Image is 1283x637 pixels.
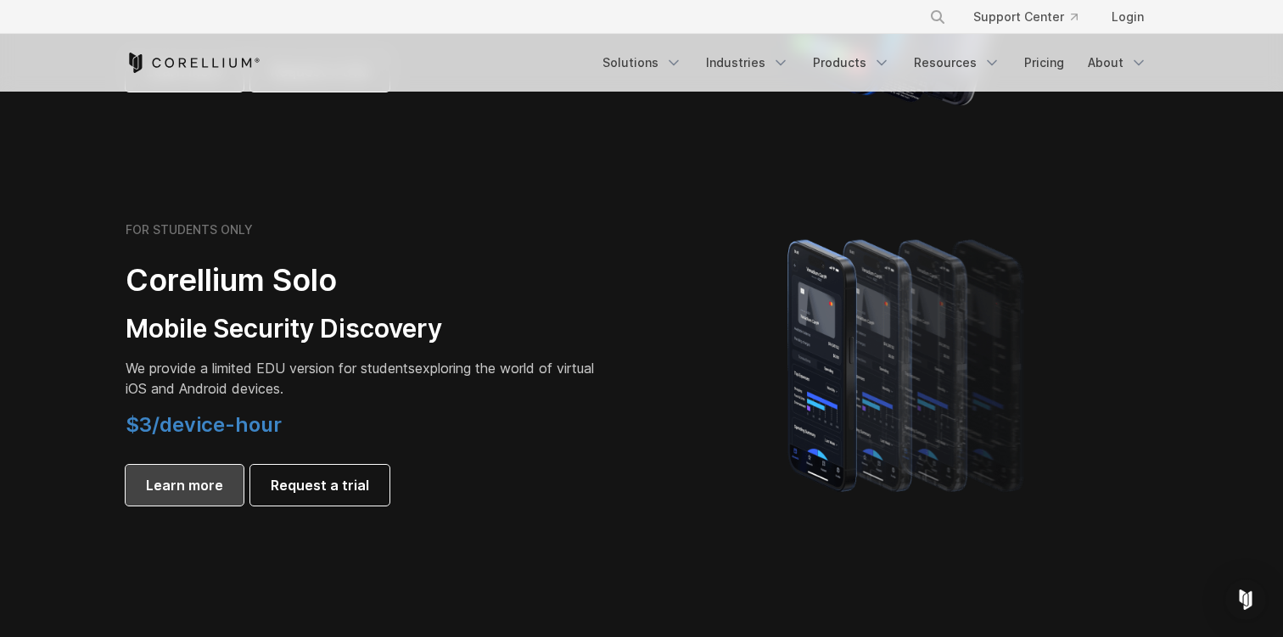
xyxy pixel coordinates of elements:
a: Solutions [592,47,692,78]
a: About [1078,47,1157,78]
h2: Corellium Solo [126,261,601,299]
h6: FOR STUDENTS ONLY [126,222,253,237]
span: Learn more [146,475,223,495]
div: Navigation Menu [909,2,1157,32]
button: Search [922,2,953,32]
span: We provide a limited EDU version for students [126,360,415,377]
a: Login [1098,2,1157,32]
div: Open Intercom Messenger [1225,579,1266,620]
h3: Mobile Security Discovery [126,313,601,345]
a: Support Center [960,2,1091,32]
a: Pricing [1014,47,1074,78]
a: Learn more [126,465,244,506]
a: Request a trial [250,465,389,506]
a: Corellium Home [126,53,261,73]
div: Navigation Menu [592,47,1157,78]
span: $3/device-hour [126,412,282,437]
span: Request a trial [271,475,369,495]
p: exploring the world of virtual iOS and Android devices. [126,358,601,399]
a: Products [803,47,900,78]
a: Industries [696,47,799,78]
img: A lineup of four iPhone models becoming more gradient and blurred [754,215,1063,512]
a: Resources [904,47,1011,78]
